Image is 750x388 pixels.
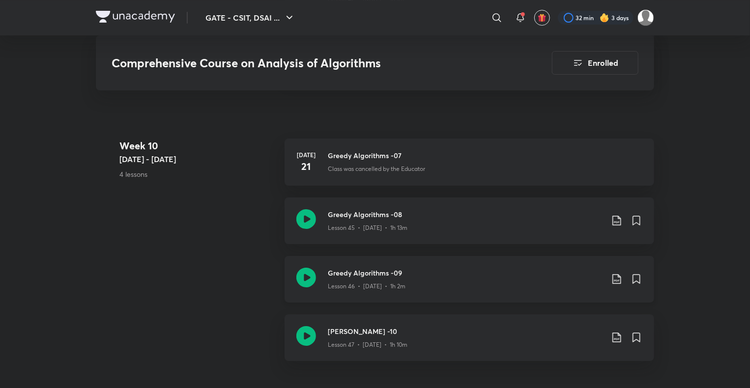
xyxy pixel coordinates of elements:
[328,209,603,220] h3: Greedy Algorithms -08
[600,13,609,23] img: streak
[200,8,301,28] button: GATE - CSIT, DSAI ...
[328,268,603,278] h3: Greedy Algorithms -09
[96,11,175,23] img: Company Logo
[285,139,654,197] a: [DATE]21Greedy Algorithms -07Class was cancelled by the Educator
[328,282,405,291] p: Lesson 46 • [DATE] • 1h 2m
[552,51,638,75] button: Enrolled
[285,256,654,314] a: Greedy Algorithms -09Lesson 46 • [DATE] • 1h 2m
[538,13,547,22] img: avatar
[328,150,642,161] h3: Greedy Algorithms -07
[328,165,425,173] p: Class was cancelled by the Educator
[285,197,654,256] a: Greedy Algorithms -08Lesson 45 • [DATE] • 1h 13m
[119,169,277,179] p: 4 lessons
[534,10,550,26] button: avatar
[112,56,496,70] h3: Comprehensive Course on Analysis of Algorithms
[296,150,316,159] h6: [DATE]
[285,314,654,373] a: [PERSON_NAME] -10Lesson 47 • [DATE] • 1h 10m
[328,326,603,336] h3: [PERSON_NAME] -10
[96,11,175,25] a: Company Logo
[328,340,407,349] p: Lesson 47 • [DATE] • 1h 10m
[296,159,316,174] h4: 21
[119,139,277,153] h4: Week 10
[637,9,654,26] img: Somya P
[119,153,277,165] h5: [DATE] - [DATE]
[328,223,407,232] p: Lesson 45 • [DATE] • 1h 13m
